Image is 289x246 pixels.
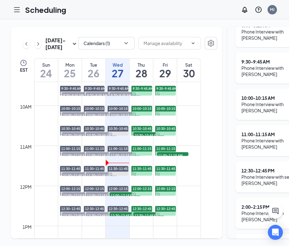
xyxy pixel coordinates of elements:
[123,40,129,46] svg: ChevronDown
[133,126,157,131] span: 10:30-10:45 AM
[157,213,160,216] svg: Sync
[109,172,112,176] svg: Sync
[205,37,217,51] a: Settings
[133,146,157,151] span: 11:00-11:15 AM
[133,172,136,176] svg: Sync
[61,106,86,111] span: 10:00-10:15 AM
[190,41,195,46] svg: ChevronDown
[23,40,29,48] svg: ChevronLeft
[85,86,106,91] span: 9:30-9:45 AM
[62,112,93,118] span: 10:00-10:15 AM
[177,62,200,68] div: Sat
[157,112,160,115] svg: Sync
[129,68,153,79] h1: 28
[85,106,109,111] span: 10:00-10:15 AM
[61,146,86,151] span: 11:00-11:15 AM
[268,225,283,240] div: Open Intercom Messenger
[62,212,93,218] span: 12:30-12:45 PM
[58,68,82,79] h1: 25
[109,86,129,91] span: 9:30-9:45 AM
[153,68,177,79] h1: 29
[58,62,82,68] div: Mon
[34,59,58,82] a: August 24, 2025
[133,132,165,138] span: 10:30-10:45 AM
[21,223,33,230] div: 1pm
[270,7,275,12] div: MJ
[61,187,85,191] span: 12:00-12:15 PM
[19,103,33,110] div: 10am
[207,39,215,47] svg: Settings
[271,207,279,215] svg: ChatActive
[85,207,109,211] span: 12:30-12:45 PM
[58,59,82,82] a: August 25, 2025
[86,132,117,138] span: 10:30-10:45 AM
[109,187,133,191] span: 12:00-12:15 PM
[109,192,141,198] span: 12:00-12:15 PM
[133,106,157,111] span: 10:00-10:15 AM
[157,192,160,196] svg: Sync
[82,59,105,82] a: August 26, 2025
[144,40,188,47] input: Manage availability
[133,92,136,95] svg: Sync
[153,62,177,68] div: Fri
[35,40,41,48] svg: ChevronRight
[109,92,141,98] span: 9:30-9:45 AM
[109,132,112,136] svg: Sync
[45,37,71,51] h3: [DATE] - [DATE]
[61,126,86,131] span: 10:30-10:45 AM
[109,207,133,211] span: 12:30-12:45 PM
[177,59,200,82] a: August 30, 2025
[85,146,109,151] span: 11:00-11:15 AM
[62,132,93,138] span: 10:30-10:45 AM
[19,183,33,190] div: 12pm
[62,172,93,178] span: 11:30-11:45 AM
[156,86,177,91] span: 9:30-9:45 AM
[86,152,117,158] span: 11:00-11:15 AM
[133,207,157,211] span: 12:30-12:45 PM
[106,62,129,68] div: Wed
[86,92,117,98] span: 9:30-9:45 AM
[205,37,217,49] button: Settings
[129,59,153,82] a: August 28, 2025
[156,106,181,111] span: 10:00-10:15 AM
[86,192,117,198] span: 12:00-12:15 PM
[86,112,117,118] span: 10:00-10:15 AM
[129,62,153,68] div: Thu
[109,146,133,151] span: 11:00-11:15 AM
[78,37,134,49] button: Calendars (1)ChevronDown
[157,172,160,176] svg: Sync
[61,86,82,91] span: 9:30-9:45 AM
[82,68,105,79] h1: 26
[157,132,160,136] svg: Sync
[25,4,66,15] h1: Scheduling
[86,172,117,178] span: 11:30-11:45 AM
[62,192,93,198] span: 12:00-12:15 PM
[62,92,93,98] span: 9:30-9:45 AM
[156,207,180,211] span: 12:30-12:45 PM
[109,112,141,118] span: 10:00-10:15 AM
[20,59,27,67] svg: Clock
[156,126,181,131] span: 10:30-10:45 AM
[109,106,133,111] span: 10:00-10:15 AM
[109,212,141,218] span: 12:30-12:45 PM
[153,59,177,82] a: August 29, 2025
[23,39,30,49] button: ChevronLeft
[156,187,180,191] span: 12:00-12:15 PM
[133,152,136,156] svg: Sync
[109,152,141,158] span: 11:00-11:15 AM
[106,59,129,82] a: August 27, 2025
[85,187,109,191] span: 12:00-12:15 PM
[19,143,33,150] div: 11am
[85,167,109,171] span: 11:30-11:45 AM
[109,126,133,131] span: 10:30-10:45 AM
[156,146,181,151] span: 11:00-11:15 AM
[35,39,42,49] button: ChevronRight
[157,152,188,158] span: 11:00-11:15 AM
[133,187,157,191] span: 12:00-12:15 PM
[13,6,21,13] svg: Hamburger
[133,86,153,91] span: 9:30-9:45 AM
[255,6,262,13] svg: QuestionInfo
[157,92,160,95] svg: Sync
[241,6,248,13] svg: Notifications
[85,126,109,131] span: 10:30-10:45 AM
